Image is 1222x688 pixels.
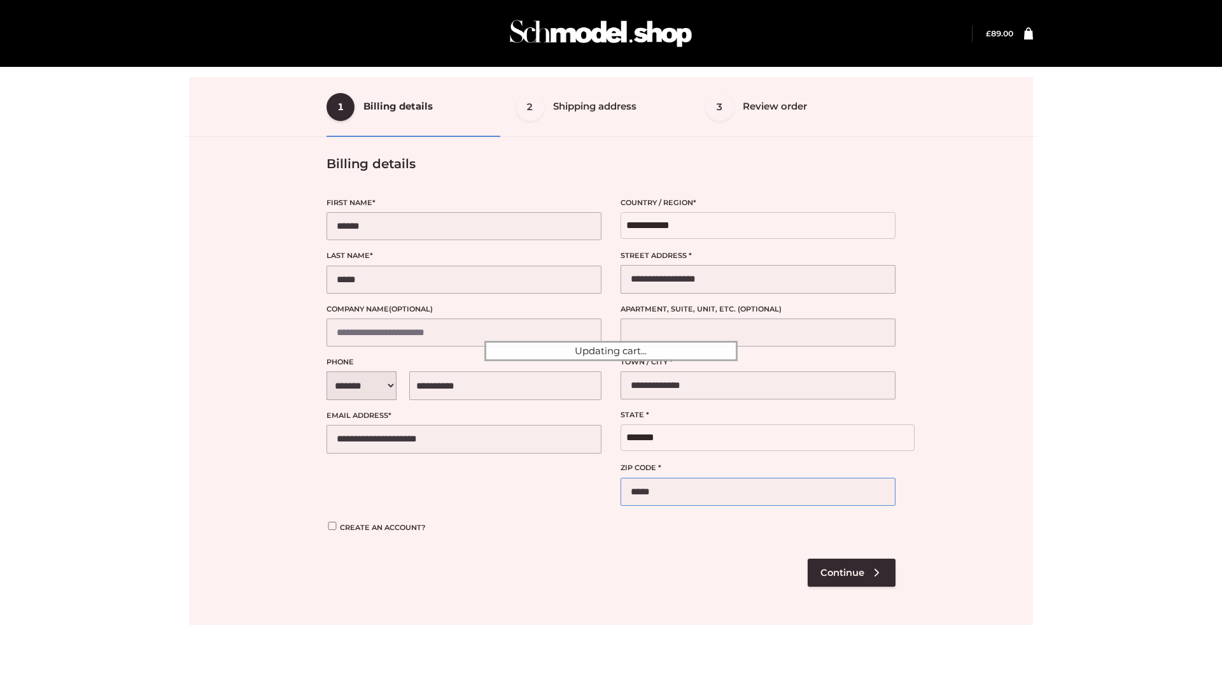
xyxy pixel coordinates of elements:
div: Updating cart... [484,341,738,361]
a: £89.00 [986,29,1013,38]
img: Schmodel Admin 964 [505,8,696,59]
bdi: 89.00 [986,29,1013,38]
span: £ [986,29,991,38]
